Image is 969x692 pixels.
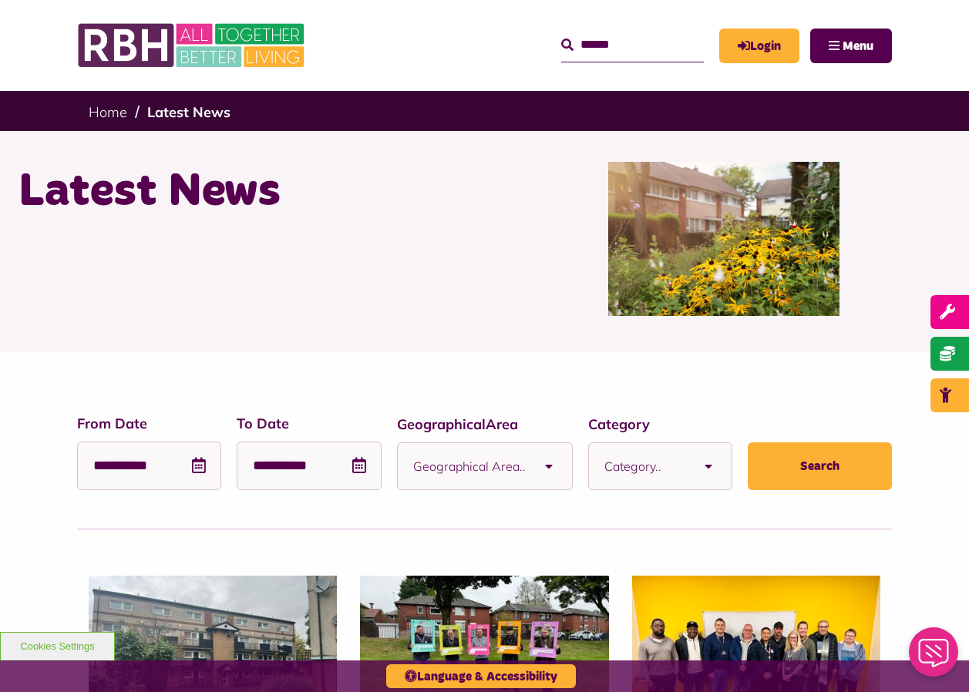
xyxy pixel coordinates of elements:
button: Language & Accessibility [386,664,576,688]
button: Search [748,442,892,490]
button: Navigation [810,29,892,63]
img: SAZ MEDIA RBH HOUSING4 [608,162,839,316]
a: Home [89,103,127,121]
label: To Date [237,413,381,434]
input: Search [561,29,704,62]
h1: Latest News [19,162,473,222]
label: GeographicalArea [397,414,573,435]
iframe: Netcall Web Assistant for live chat [900,623,969,692]
input: Text field [77,442,221,490]
a: Latest News [147,103,230,121]
span: Menu [843,40,873,52]
a: MyRBH [719,29,799,63]
label: From Date [77,413,221,434]
input: Text field [237,442,381,490]
span: Geographical Area.. [413,443,526,489]
span: Category.. [604,443,685,489]
img: RBH [77,15,308,76]
label: Category [588,414,732,435]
